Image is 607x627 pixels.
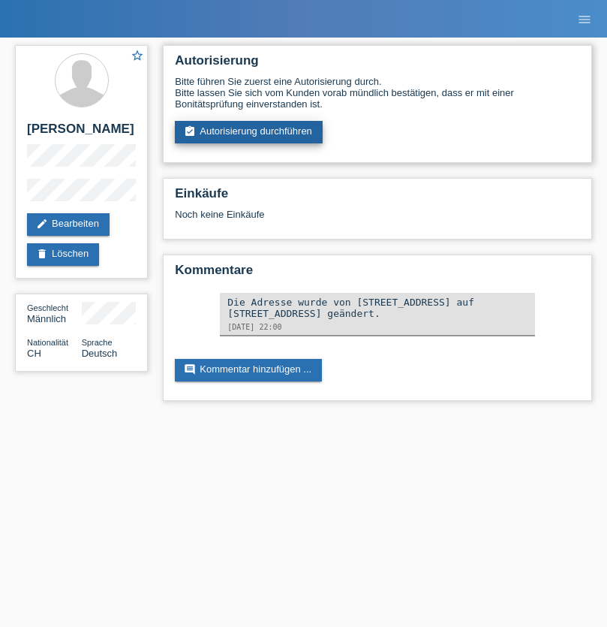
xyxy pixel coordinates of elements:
i: menu [577,12,592,27]
i: star_border [131,49,144,62]
span: Deutsch [82,348,118,359]
h2: Kommentare [175,263,580,285]
span: Geschlecht [27,303,68,312]
a: assignment_turned_inAutorisierung durchführen [175,121,323,143]
i: delete [36,248,48,260]
div: Bitte führen Sie zuerst eine Autorisierung durch. Bitte lassen Sie sich vom Kunden vorab mündlich... [175,76,580,110]
a: editBearbeiten [27,213,110,236]
i: comment [184,363,196,375]
a: commentKommentar hinzufügen ... [175,359,322,381]
div: Noch keine Einkäufe [175,209,580,231]
div: Männlich [27,302,82,324]
h2: [PERSON_NAME] [27,122,136,144]
div: [DATE] 22:00 [227,323,527,331]
a: menu [569,14,599,23]
a: deleteLöschen [27,243,99,266]
a: star_border [131,49,144,65]
h2: Autorisierung [175,53,580,76]
span: Sprache [82,338,113,347]
h2: Einkäufe [175,186,580,209]
div: Die Adresse wurde von [STREET_ADDRESS] auf [STREET_ADDRESS] geändert. [227,297,527,319]
span: Schweiz [27,348,41,359]
span: Nationalität [27,338,68,347]
i: edit [36,218,48,230]
i: assignment_turned_in [184,125,196,137]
